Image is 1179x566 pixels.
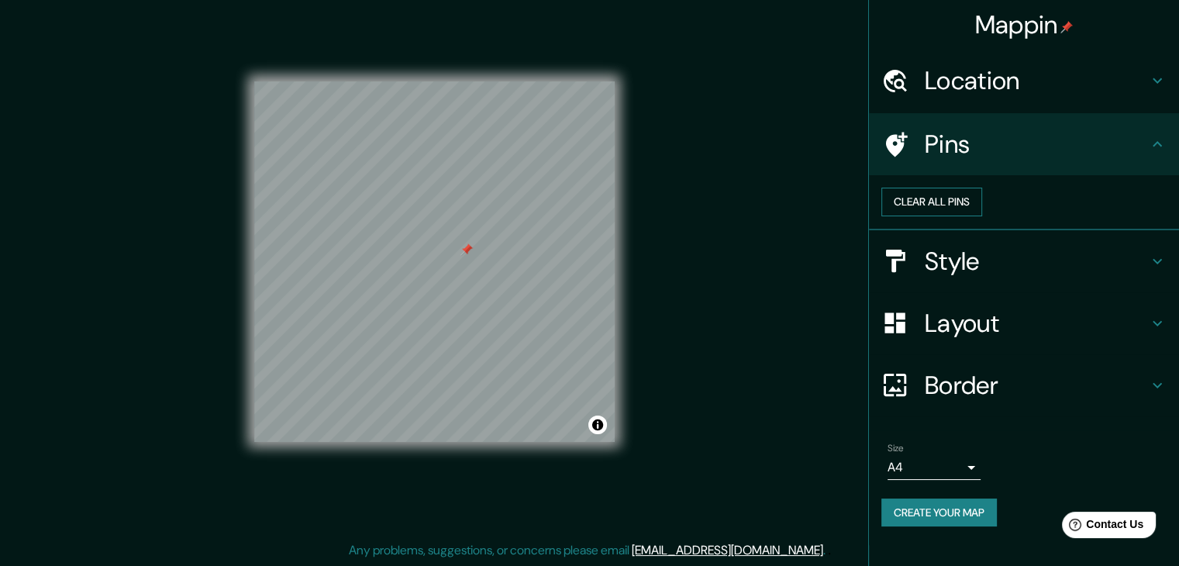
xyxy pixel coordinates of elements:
div: . [828,541,831,560]
div: . [826,541,828,560]
div: Pins [869,113,1179,175]
button: Toggle attribution [588,416,607,434]
a: [EMAIL_ADDRESS][DOMAIN_NAME] [632,542,823,558]
p: Any problems, suggestions, or concerns please email . [349,541,826,560]
label: Size [888,441,904,454]
div: Style [869,230,1179,292]
div: Location [869,50,1179,112]
iframe: Help widget launcher [1041,506,1162,549]
div: Border [869,354,1179,416]
button: Clear all pins [881,188,982,216]
canvas: Map [254,81,615,442]
h4: Location [925,65,1148,96]
h4: Mappin [975,9,1074,40]
h4: Pins [925,129,1148,160]
h4: Border [925,370,1148,401]
img: pin-icon.png [1060,21,1073,33]
button: Create your map [881,499,997,527]
h4: Layout [925,308,1148,339]
h4: Style [925,246,1148,277]
div: A4 [888,455,981,480]
div: Layout [869,292,1179,354]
